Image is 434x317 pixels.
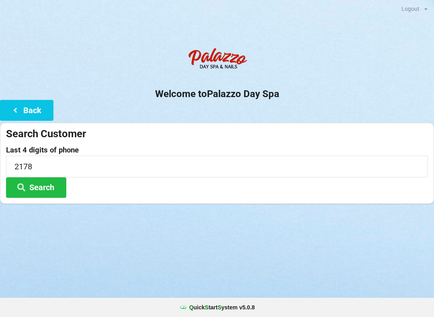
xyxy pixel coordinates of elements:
b: uick tart ystem v 5.0.8 [189,303,255,311]
img: favicon.ico [179,303,187,311]
span: Q [189,304,194,311]
div: Search Customer [6,127,428,140]
button: Search [6,177,66,198]
span: S [205,304,209,311]
input: 0000 [6,156,428,177]
label: Last 4 digits of phone [6,146,428,154]
span: S [217,304,221,311]
div: Logout [401,6,420,12]
img: PalazzoDaySpaNails-Logo.png [185,44,249,76]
